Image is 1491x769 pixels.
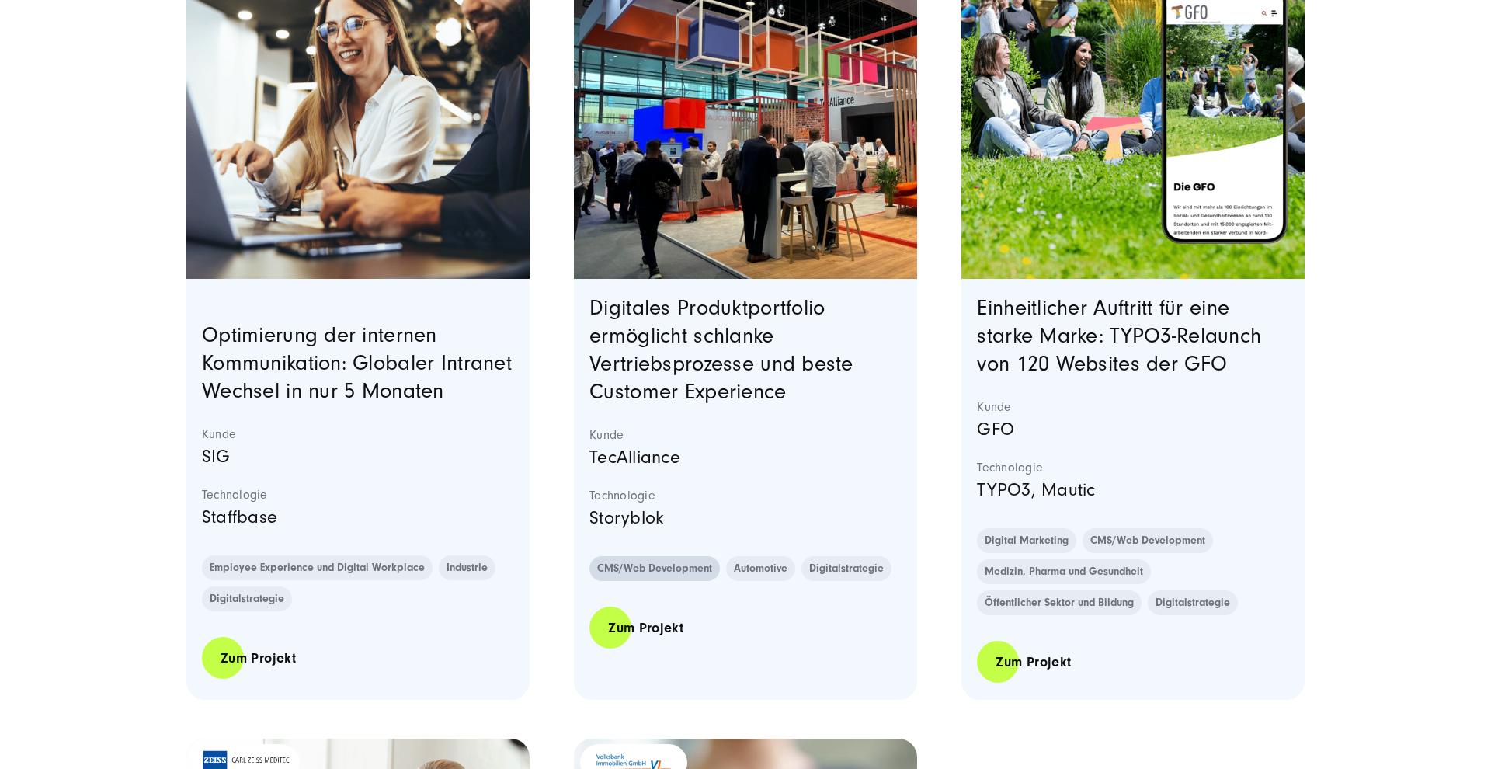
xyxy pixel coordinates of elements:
strong: Kunde [977,399,1289,415]
a: Medizin, Pharma und Gesundheit [977,559,1151,584]
strong: Technologie [977,460,1289,475]
a: Industrie [439,555,495,580]
a: CMS/Web Development [589,556,720,581]
p: TYPO3, Mautic [977,475,1289,505]
a: Optimierung der internen Kommunikation: Globaler Intranet Wechsel in nur 5 Monaten [202,323,512,403]
a: Digitalstrategie [202,586,292,611]
p: SIG [202,442,514,471]
a: Digital Marketing [977,528,1076,553]
a: Zum Projekt [202,636,315,680]
strong: Technologie [202,487,514,503]
a: Digitalstrategie [1148,590,1238,615]
strong: Kunde [589,427,902,443]
strong: Technologie [589,488,902,503]
a: Automotive [726,556,795,581]
a: Zum Projekt [589,606,702,650]
p: Staffbase [202,503,514,532]
a: Digitalstrategie [801,556,891,581]
p: Storyblok [589,503,902,533]
a: CMS/Web Development [1083,528,1213,553]
a: Digitales Produktportfolio ermöglicht schlanke Vertriebsprozesse und beste Customer Experience [589,296,853,404]
a: Einheitlicher Auftritt für eine starke Marke: TYPO3-Relaunch von 120 Websites der GFO [977,296,1261,376]
a: Öffentlicher Sektor und Bildung [977,590,1142,615]
strong: Kunde [202,426,514,442]
a: Zum Projekt [977,640,1090,684]
p: GFO [977,415,1289,444]
p: TecAlliance [589,443,902,472]
a: Employee Experience und Digital Workplace [202,555,433,580]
